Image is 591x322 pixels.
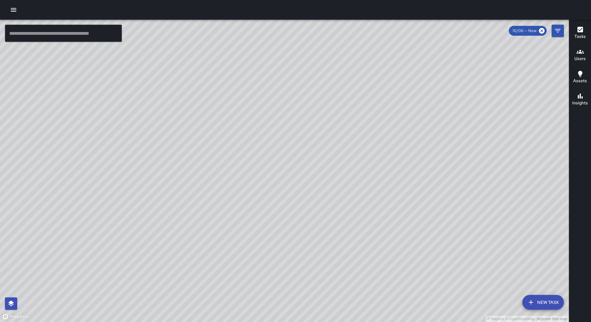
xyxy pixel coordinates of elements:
[509,28,540,34] span: 10/06 — Now
[552,25,564,37] button: Filters
[522,295,564,310] button: New Task
[569,89,591,111] button: Insights
[573,78,587,84] h6: Assets
[574,55,586,62] h6: Users
[569,22,591,44] button: Tasks
[569,66,591,89] button: Assets
[569,44,591,66] button: Users
[509,26,547,36] div: 10/06 — Now
[572,100,588,107] h6: Insights
[574,33,586,40] h6: Tasks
